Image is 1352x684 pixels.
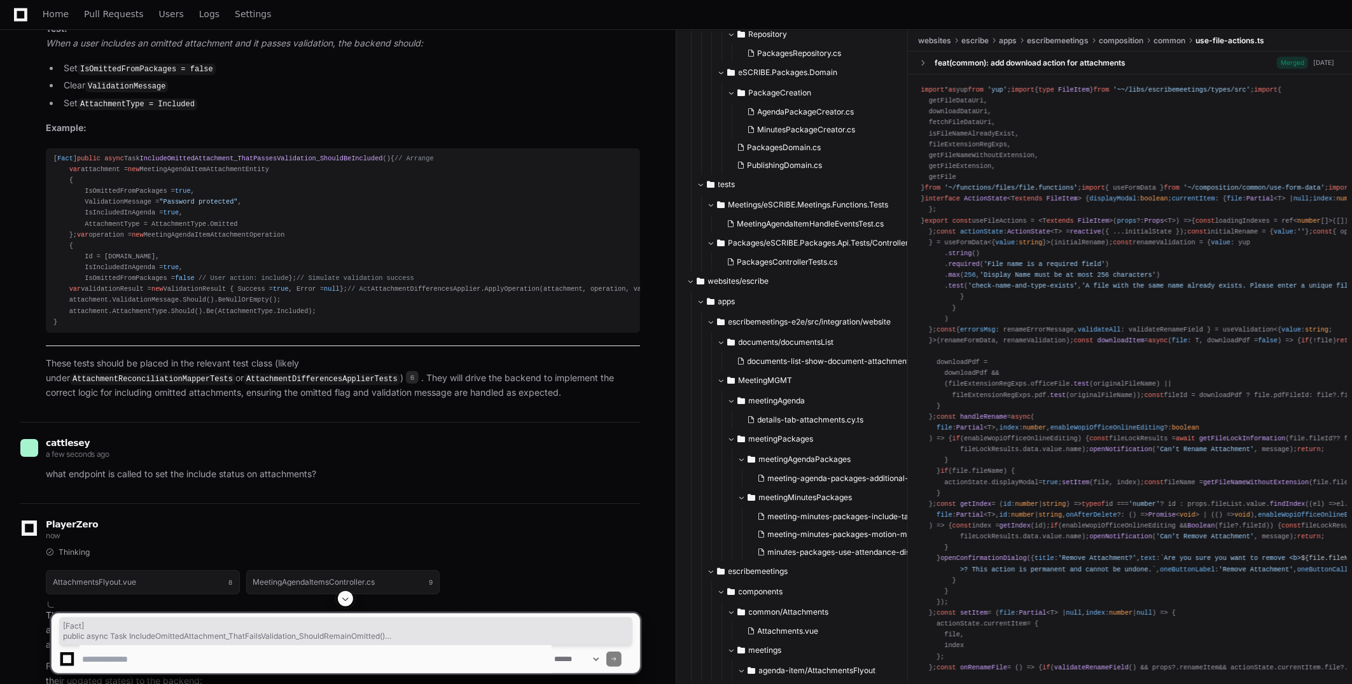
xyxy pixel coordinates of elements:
span: meetingPackages [749,434,814,444]
span: const [1089,435,1109,442]
span: string [1038,511,1062,519]
span: const [1187,228,1207,235]
span: enableWopiOfficeOnlineEditing [1050,424,1164,431]
span: string [1042,500,1066,508]
span: const [1145,478,1164,486]
span: true [164,263,179,271]
span: Repository [749,29,788,39]
button: documents-list-show-document-attachments.cy.ts [732,352,932,370]
button: AgendaPackageCreator.cs [742,103,922,121]
span: value [1042,533,1062,540]
span: PlayerZero [46,520,98,528]
span: number [1023,424,1047,431]
span: documents/documentsList [739,337,834,347]
button: PublishingDomain.cs [732,157,922,174]
button: meetingPackages [727,429,940,449]
span: true [164,209,179,216]
svg: Directory [717,197,725,213]
span: 'Remove Attachment' [1219,566,1293,573]
button: PackagesRepository.cs [742,45,932,62]
span: setItem [1062,478,1089,486]
span: extends [1015,195,1042,202]
span: openNotification [1089,533,1152,540]
span: if [940,467,948,475]
span: components [739,587,783,597]
span: const [937,228,956,235]
span: meetingMinutesPackages [759,492,853,503]
span: as [948,86,956,94]
span: true [175,187,191,195]
span: if [952,435,960,442]
span: const [937,413,956,421]
span: findIndex [1270,500,1305,508]
span: import [1328,184,1352,192]
span: Settings [235,10,271,18]
span: file [937,424,952,431]
span: pdfFileId [1274,391,1309,399]
button: MeetingMGMT [717,370,930,391]
span: actionState [960,228,1003,235]
span: : T, downloadPdf = [1172,337,1278,344]
span: '~/composition/common/use-form-data' [1183,184,1325,192]
span: if [1301,337,1309,344]
span: meetingAgendaPackages [759,454,851,464]
span: value [995,239,1015,246]
span: const [1145,391,1164,399]
span: number [1015,500,1038,508]
span: PackagesControllerTests.cs [737,257,838,267]
span: meetingAgenda [749,396,805,406]
span: import [1254,86,1278,94]
span: "Password protected" [159,198,237,206]
span: AgendaPackageCreator.cs [758,107,854,117]
span: MinutesPackageCreator.cs [758,125,856,135]
span: import [921,86,944,94]
span: text [1140,554,1156,562]
span: Users [159,10,184,18]
span: MeetingMGMT [739,375,793,386]
button: PackagesDomain.cs [732,139,922,157]
span: null [324,285,340,293]
button: MeetingAgendaItemHandleEventsTest.cs [722,215,905,233]
span: Boolean [1187,522,1215,529]
span: 'Can’t Rename Attachment' [1156,445,1254,453]
span: displayModal [991,478,1038,486]
span: value [1042,445,1062,453]
span: apps [718,297,735,307]
svg: Directory [737,85,745,101]
span: void [1180,511,1195,519]
button: websites/escribe [686,271,899,291]
span: details-tab-attachments.cy.ts [758,415,864,425]
code: ValidationMessage [85,81,168,92]
span: : <T>, : , ?: [921,424,1199,442]
div: feat(common): add download action for attachments [935,58,1126,68]
span: meeting-minutes-packages-include-task.cy.ts [768,512,936,522]
span: Pull Requests [84,10,143,18]
svg: Directory [748,452,755,467]
span: var [69,165,81,173]
span: number [1297,217,1321,225]
span: string [1019,239,1042,246]
svg: Directory [727,65,735,80]
button: apps [697,291,909,312]
span: const [952,217,972,225]
span: 'yup' [987,86,1007,94]
code: AttachmentReconciliationMapperTests [70,373,235,385]
span: var [69,285,81,293]
span: officeFile [1031,380,1070,387]
em: When a user includes an omitted attachment and it passes validation, the backend should: [46,38,423,48]
span: string [948,249,972,257]
span: value [1246,500,1266,508]
span: Merged [1277,57,1308,69]
span: await [1176,435,1195,442]
span: export [925,217,949,225]
button: tests [697,174,909,195]
span: fileId [1309,435,1332,442]
span: 6 [406,371,419,384]
span: const [1113,239,1132,246]
code: AttachmentType = Included [78,99,197,110]
span: ( ) => [1309,500,1336,508]
svg: Directory [727,373,735,388]
span: import [1082,184,1105,192]
h1: AttachmentsFlyout.vue [53,578,136,586]
span: const [1074,337,1094,344]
